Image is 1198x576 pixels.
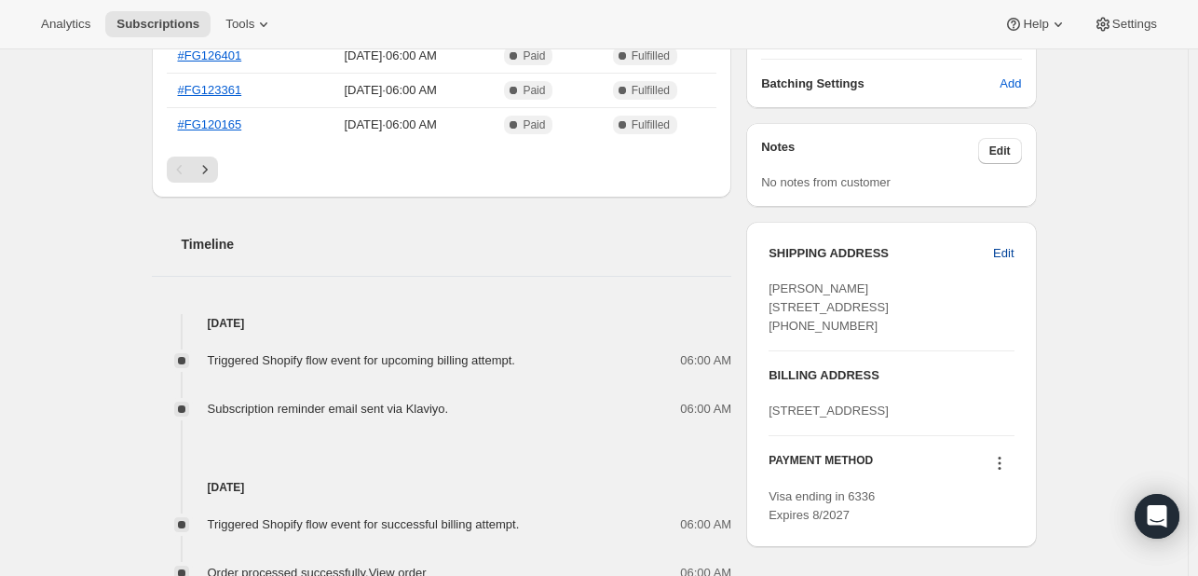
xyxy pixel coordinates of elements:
[769,281,889,333] span: [PERSON_NAME] [STREET_ADDRESS] [PHONE_NUMBER]
[41,17,90,32] span: Analytics
[632,83,670,98] span: Fulfilled
[989,144,1011,158] span: Edit
[761,175,891,189] span: No notes from customer
[993,11,1078,37] button: Help
[1082,11,1168,37] button: Settings
[761,75,1000,93] h6: Batching Settings
[769,244,993,263] h3: SHIPPING ADDRESS
[208,517,520,531] span: Triggered Shopify flow event for successful billing attempt.
[178,48,242,62] a: #FG126401
[182,235,732,254] h2: Timeline
[214,11,284,37] button: Tools
[167,157,717,183] nav: Pagination
[769,489,875,522] span: Visa ending in 6336 Expires 8/2027
[225,17,254,32] span: Tools
[680,351,731,370] span: 06:00 AM
[308,81,472,100] span: [DATE] · 06:00 AM
[1112,17,1157,32] span: Settings
[769,453,873,478] h3: PAYMENT METHOD
[1135,494,1179,539] div: Open Intercom Messenger
[208,353,515,367] span: Triggered Shopify flow event for upcoming billing attempt.
[680,400,731,418] span: 06:00 AM
[1023,17,1048,32] span: Help
[982,239,1025,268] button: Edit
[523,83,545,98] span: Paid
[993,244,1014,263] span: Edit
[105,11,211,37] button: Subscriptions
[1000,75,1021,93] span: Add
[308,47,472,65] span: [DATE] · 06:00 AM
[192,157,218,183] button: Next
[308,116,472,134] span: [DATE] · 06:00 AM
[632,117,670,132] span: Fulfilled
[152,478,732,497] h4: [DATE]
[632,48,670,63] span: Fulfilled
[761,138,978,164] h3: Notes
[208,402,449,416] span: Subscription reminder email sent via Klaviyo.
[30,11,102,37] button: Analytics
[769,404,889,418] span: [STREET_ADDRESS]
[523,48,545,63] span: Paid
[769,366,1014,385] h3: BILLING ADDRESS
[988,69,1032,99] button: Add
[978,138,1022,164] button: Edit
[178,83,242,97] a: #FG123361
[178,117,242,131] a: #FG120165
[680,515,731,534] span: 06:00 AM
[152,314,732,333] h4: [DATE]
[523,117,545,132] span: Paid
[116,17,199,32] span: Subscriptions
